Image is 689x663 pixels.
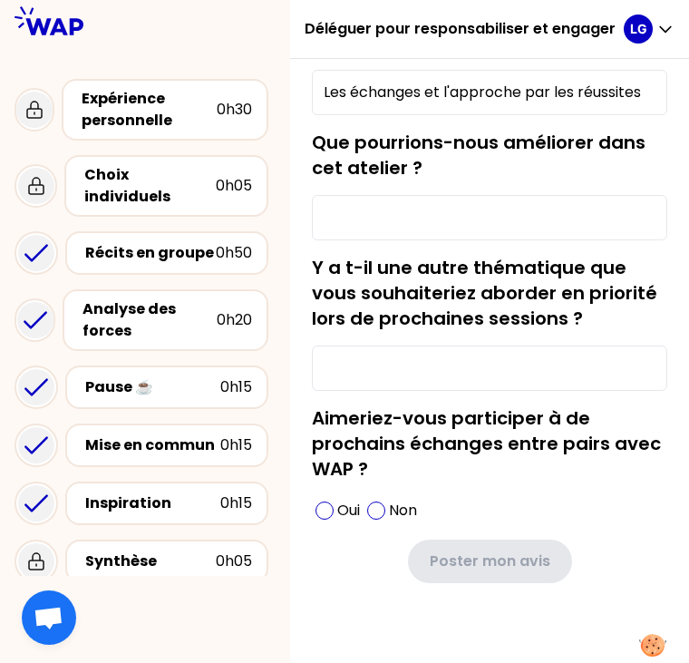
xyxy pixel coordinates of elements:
div: Ouvrir le chat [22,590,76,645]
div: 0h15 [220,434,252,456]
div: 0h30 [217,99,252,121]
p: Non [389,500,417,522]
div: 0h50 [216,242,252,264]
div: Récits en groupe [85,242,216,264]
div: Mise en commun [85,434,220,456]
div: 0h05 [216,551,252,572]
div: Synthèse [85,551,216,572]
button: LG [624,15,674,44]
p: LG [630,20,647,38]
div: 0h15 [220,376,252,398]
button: Poster mon avis [408,540,572,583]
div: 0h15 [220,492,252,514]
div: 0h05 [216,175,252,197]
div: Choix individuels [84,164,216,208]
p: Oui [337,500,360,522]
div: 0h20 [217,309,252,331]
label: Aimeriez-vous participer à de prochains échanges entre pairs avec WAP ? [312,405,661,482]
div: Analyse des forces [82,298,217,342]
label: Que pourrions-nous améliorer dans cet atelier ? [312,130,645,180]
div: Inspiration [85,492,220,514]
label: Y a t-il une autre thématique que vous souhaiteriez aborder en priorité lors de prochaines sessio... [312,255,657,331]
div: Pause ☕️ [85,376,220,398]
div: Expérience personnelle [82,88,217,132]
